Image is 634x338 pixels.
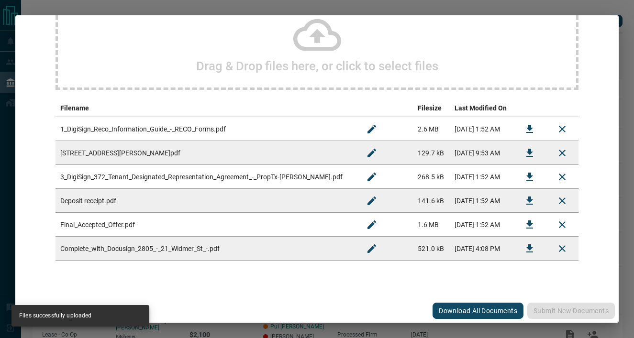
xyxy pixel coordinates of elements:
[450,189,513,213] td: [DATE] 1:52 AM
[450,141,513,165] td: [DATE] 9:53 AM
[433,303,523,319] button: Download All Documents
[56,99,356,117] th: Filename
[513,99,546,117] th: download action column
[546,99,578,117] th: delete file action column
[413,237,450,261] td: 521.0 kB
[196,59,438,73] h2: Drag & Drop files here, or click to select files
[450,237,513,261] td: [DATE] 4:08 PM
[413,117,450,141] td: 2.6 MB
[413,189,450,213] td: 141.6 kB
[56,117,356,141] td: 1_DigiSign_Reco_Information_Guide_-_RECO_Forms.pdf
[551,237,574,260] button: Remove File
[360,213,383,236] button: Rename
[56,141,356,165] td: [STREET_ADDRESS][PERSON_NAME]pdf
[360,189,383,212] button: Rename
[518,213,541,236] button: Download
[56,165,356,189] td: 3_DigiSign_372_Tenant_Designated_Representation_Agreement_-_PropTx-[PERSON_NAME].pdf
[360,118,383,141] button: Rename
[551,213,574,236] button: Remove File
[450,117,513,141] td: [DATE] 1:52 AM
[518,189,541,212] button: Download
[518,237,541,260] button: Download
[413,99,450,117] th: Filesize
[450,165,513,189] td: [DATE] 1:52 AM
[360,142,383,164] button: Rename
[518,142,541,164] button: Download
[551,118,574,141] button: Remove File
[56,189,356,213] td: Deposit receipt.pdf
[56,237,356,261] td: Complete_with_Docusign_2805_-_21_Widmer_St_-.pdf
[413,165,450,189] td: 268.5 kB
[450,99,513,117] th: Last Modified On
[413,141,450,165] td: 129.7 kB
[450,213,513,237] td: [DATE] 1:52 AM
[551,189,574,212] button: Remove File
[413,213,450,237] td: 1.6 MB
[360,237,383,260] button: Rename
[551,142,574,164] button: Remove File
[356,99,413,117] th: edit column
[19,308,91,324] div: Files successfully uploaded
[551,165,574,188] button: Remove File
[518,165,541,188] button: Download
[56,213,356,237] td: Final_Accepted_Offer.pdf
[518,118,541,141] button: Download
[360,165,383,188] button: Rename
